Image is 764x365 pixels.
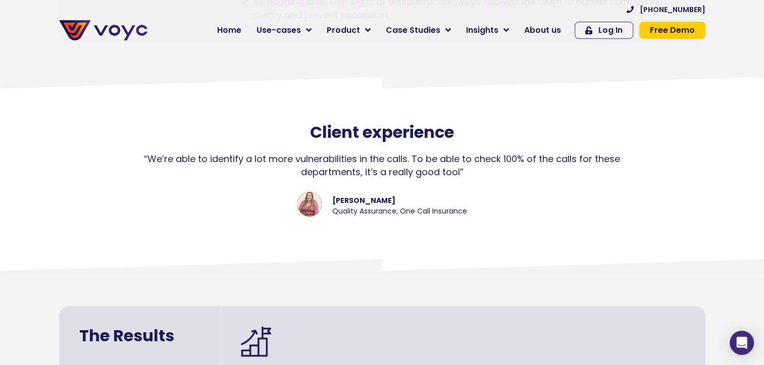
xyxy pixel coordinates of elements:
h2: Client experience [5,123,759,142]
a: Log In [575,22,633,39]
a: Home [210,20,249,40]
span: [PERSON_NAME] [332,195,467,205]
a: Insights [459,20,517,40]
div: “We’re able to identify a lot more vulnerabilities in the calls. To be able to check 100% of the ... [137,152,627,179]
a: Use-cases [249,20,319,40]
span: About us [524,24,561,36]
span: Home [217,24,241,36]
span: Log In [598,26,623,34]
a: [PHONE_NUMBER] [627,6,705,13]
span: Product [327,24,360,36]
span: [PHONE_NUMBER] [640,6,705,13]
span: Insights [466,24,498,36]
span: Free Demo [650,26,695,34]
span: Quality Assurance, One Call Insurance [332,205,467,216]
div: Open Intercom Messenger [730,331,754,355]
a: Case Studies [378,20,459,40]
img: Hannah Tinsley [297,191,322,217]
span: Case Studies [386,24,440,36]
img: voyc-full-logo [59,20,147,40]
a: About us [517,20,569,40]
div: Slides [137,152,627,240]
span: Use-cases [257,24,301,36]
h2: The Results [79,326,200,345]
a: Product [319,20,378,40]
img: Goal icon [241,326,271,356]
a: Free Demo [639,22,705,39]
